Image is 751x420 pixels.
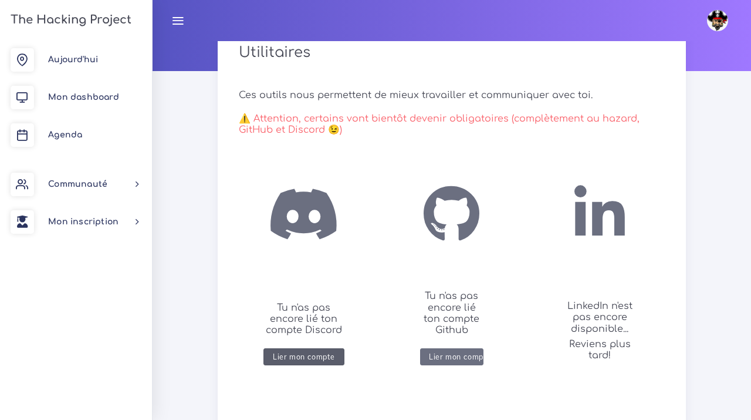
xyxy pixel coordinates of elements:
h5: Ces outils nous permettent de mieux travailler et communiquer avec toi. [239,90,665,101]
h5: Reviens plus tard! [559,339,640,361]
h5: ⚠️ Attention, certains vont bientôt devenir obligatoires (complètement au hazard, GitHub et Disco... [239,105,665,144]
h3: The Hacking Project [7,14,131,26]
button: Lier mon compte [263,348,344,365]
img: avatar [707,10,728,31]
div: Lier mon compte [429,352,491,361]
button: Lier mon compte [420,348,483,365]
span: Mon inscription [48,217,119,226]
h5: Tu n'as pas encore lié ton compte Github [420,283,483,344]
div: Lier mon compte [273,352,335,361]
span: Communauté [48,180,107,189]
h2: Utilitaires [239,19,665,86]
span: Aujourd'hui [48,55,98,64]
h5: Tu n'as pas encore lié ton compte Discord [263,294,344,344]
span: Agenda [48,130,82,139]
span: Mon dashboard [48,93,119,102]
h5: LinkedIn n'est pas encore disponible... [559,301,640,334]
